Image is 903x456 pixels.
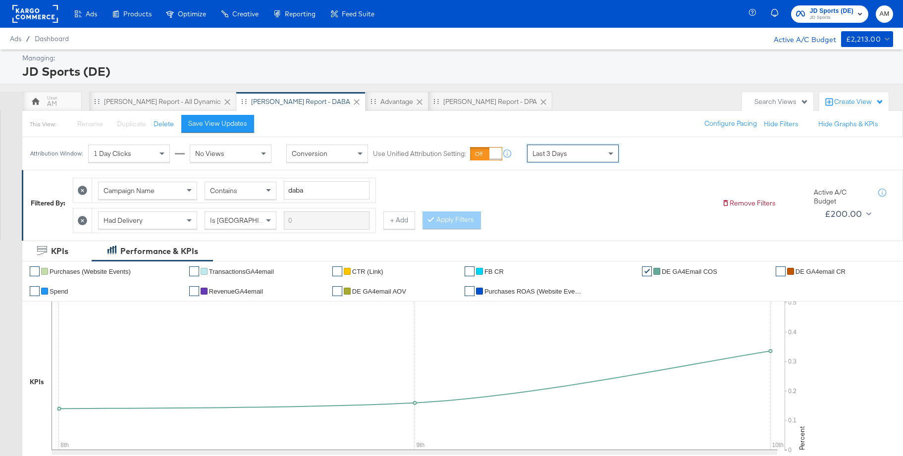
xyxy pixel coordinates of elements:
[642,266,652,276] a: ✔
[465,266,475,276] a: ✔
[825,206,862,221] div: £200.00
[292,149,327,158] span: Conversion
[104,186,155,195] span: Campaign Name
[846,33,881,46] div: £2,213.00
[332,266,342,276] a: ✔
[797,426,806,450] text: Percent
[796,268,846,275] span: DE GA4email CR
[251,97,350,106] div: [PERSON_NAME] Report - DABA
[284,181,370,200] input: Enter a search term
[94,149,131,158] span: 1 Day Clicks
[50,268,131,275] span: Purchases (Website Events)
[791,5,868,23] button: JD Sports (DE)JD Sports
[880,8,889,20] span: AM
[443,97,537,106] div: [PERSON_NAME] Report - DPA
[810,6,853,16] span: JD Sports (DE)
[189,286,199,296] a: ✔
[51,246,68,257] div: KPIs
[232,10,259,18] span: Creative
[77,119,103,128] span: Rename
[722,199,776,208] button: Remove Filters
[104,97,221,106] div: [PERSON_NAME] Report - All Dynamic
[22,53,891,63] div: Managing:
[241,99,247,104] div: Drag to reorder tab
[35,35,69,43] a: Dashboard
[209,268,274,275] span: TransactionsGA4email
[776,266,786,276] a: ✔
[754,97,808,106] div: Search Views
[22,63,891,80] div: JD Sports (DE)
[285,10,316,18] span: Reporting
[31,199,65,208] div: Filtered By:
[821,206,874,222] button: £200.00
[465,286,475,296] a: ✔
[342,10,374,18] span: Feed Suite
[662,268,717,275] span: DE GA4Email COS
[841,31,893,47] button: £2,213.00
[818,119,878,129] button: Hide Graphs & KPIs
[352,268,383,275] span: CTR (Link)
[284,211,370,230] input: Enter a search term
[332,286,342,296] a: ✔
[189,266,199,276] a: ✔
[30,120,56,128] div: This View:
[86,10,97,18] span: Ads
[188,119,247,128] div: Save View Updates
[380,97,413,106] div: Advantage
[210,186,237,195] span: Contains
[810,14,853,22] span: JD Sports
[763,31,836,46] div: Active A/C Budget
[834,97,884,107] div: Create View
[484,288,584,295] span: Purchases ROAS (Website Events)
[876,5,893,23] button: AM
[532,149,567,158] span: Last 3 Days
[484,268,504,275] span: FB CR
[30,150,83,157] div: Attribution Window:
[30,266,40,276] a: ✔
[383,211,415,229] button: + Add
[697,115,764,133] button: Configure Pacing
[209,288,263,295] span: RevenueGA4email
[30,377,44,387] div: KPIs
[181,115,254,133] button: Save View Updates
[371,99,376,104] div: Drag to reorder tab
[373,149,466,158] label: Use Unified Attribution Setting:
[764,119,798,129] button: Hide Filters
[814,188,868,206] div: Active A/C Budget
[210,216,286,225] span: Is [GEOGRAPHIC_DATA]
[123,10,152,18] span: Products
[352,288,406,295] span: DE GA4email AOV
[10,35,21,43] span: Ads
[30,286,40,296] a: ✔
[47,99,57,108] div: AM
[154,119,174,129] button: Delete
[433,99,439,104] div: Drag to reorder tab
[50,288,68,295] span: Spend
[120,246,198,257] div: Performance & KPIs
[195,149,224,158] span: No Views
[21,35,35,43] span: /
[104,216,143,225] span: Had Delivery
[94,99,100,104] div: Drag to reorder tab
[117,119,146,128] span: Duplicate
[178,10,206,18] span: Optimize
